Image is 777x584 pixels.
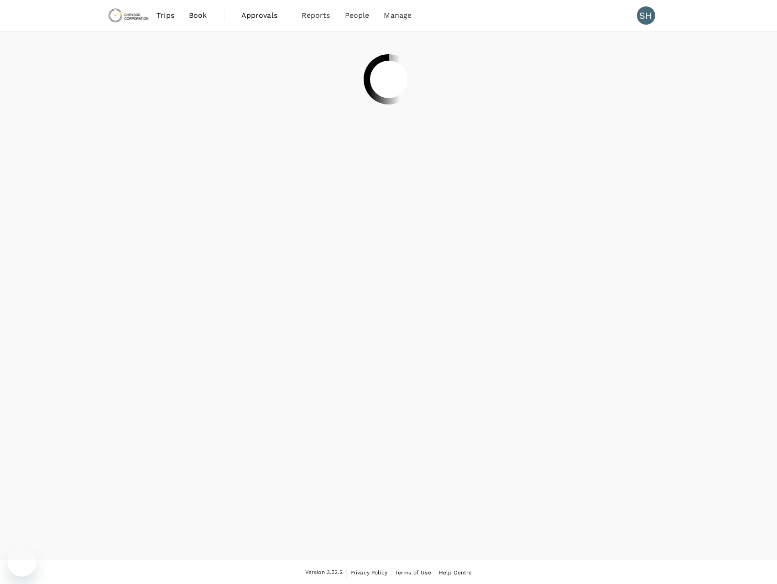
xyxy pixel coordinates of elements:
[345,10,370,21] span: People
[395,568,431,578] a: Terms of Use
[156,10,174,21] span: Trips
[439,568,472,578] a: Help Centre
[439,569,472,576] span: Help Centre
[305,568,343,577] span: Version 3.52.2
[241,10,287,21] span: Approvals
[7,547,37,577] iframe: Button to launch messaging window
[384,10,412,21] span: Manage
[395,569,431,576] span: Terms of Use
[637,6,655,25] div: SH
[350,568,387,578] a: Privacy Policy
[302,10,330,21] span: Reports
[189,10,207,21] span: Book
[108,5,150,26] img: Chrysos Corporation
[350,569,387,576] span: Privacy Policy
